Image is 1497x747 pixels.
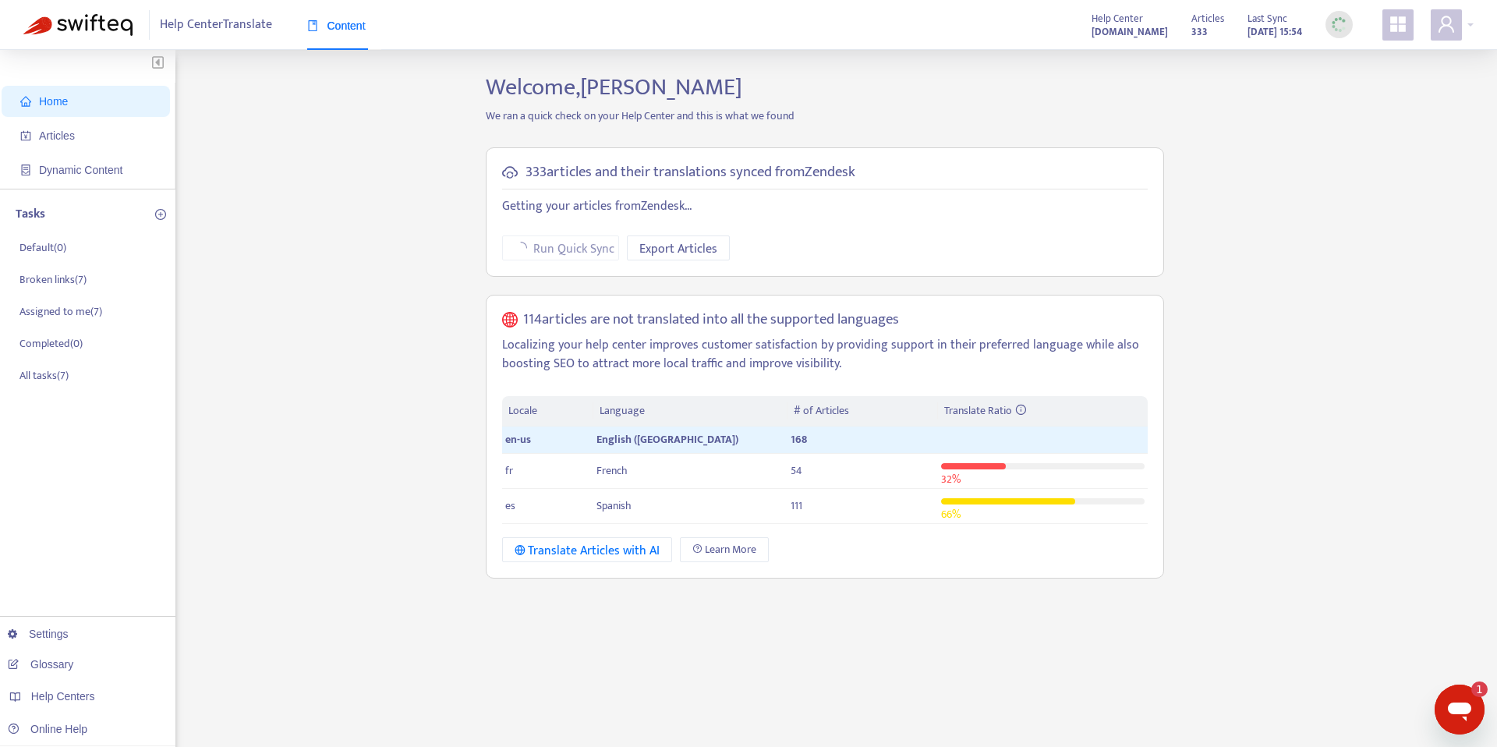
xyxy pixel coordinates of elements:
span: Export Articles [639,239,717,259]
span: Help Center [1092,10,1143,27]
span: Help Center Translate [160,10,272,40]
div: Translate Ratio [944,402,1141,420]
p: Getting your articles from Zendesk ... [502,197,1148,216]
span: container [20,165,31,175]
a: Glossary [8,658,73,671]
span: English ([GEOGRAPHIC_DATA]) [596,430,738,448]
span: book [307,20,318,31]
strong: 333 [1191,23,1208,41]
button: Translate Articles with AI [502,537,673,562]
th: Locale [502,396,594,427]
div: Translate Articles with AI [515,541,660,561]
span: plus-circle [155,209,166,220]
p: Broken links ( 7 ) [19,271,87,288]
a: Settings [8,628,69,640]
p: We ran a quick check on your Help Center and this is what we found [474,108,1176,124]
a: Online Help [8,723,87,735]
span: French [596,462,628,480]
p: Default ( 0 ) [19,239,66,256]
th: Language [593,396,787,427]
span: appstore [1389,15,1407,34]
button: Run Quick Sync [502,235,619,260]
span: user [1437,15,1456,34]
span: 66 % [941,505,961,523]
p: Tasks [16,205,45,224]
span: Welcome, [PERSON_NAME] [486,68,742,107]
span: Run Quick Sync [533,239,614,259]
span: Learn More [705,541,756,558]
img: Swifteq [23,14,133,36]
p: Completed ( 0 ) [19,335,83,352]
span: cloud-sync [502,165,518,180]
th: # of Articles [787,396,938,427]
span: loading [515,242,527,254]
p: All tasks ( 7 ) [19,367,69,384]
span: Home [39,95,68,108]
strong: [DATE] 15:54 [1247,23,1302,41]
span: Spanish [596,497,632,515]
span: global [502,311,518,329]
button: Export Articles [627,235,730,260]
span: Articles [1191,10,1224,27]
a: [DOMAIN_NAME] [1092,23,1168,41]
p: Localizing your help center improves customer satisfaction by providing support in their preferre... [502,336,1148,373]
span: Articles [39,129,75,142]
iframe: Button to launch messaging window, 1 unread message [1435,685,1485,735]
h5: 114 articles are not translated into all the supported languages [523,311,899,329]
p: Assigned to me ( 7 ) [19,303,102,320]
h5: 333 articles and their translations synced from Zendesk [526,164,855,182]
span: Content [307,19,366,32]
span: en-us [505,430,531,448]
span: 168 [791,430,807,448]
span: 32 % [941,470,961,488]
span: home [20,96,31,107]
a: Learn More [680,537,769,562]
span: 111 [791,497,802,515]
span: fr [505,462,513,480]
span: 54 [791,462,802,480]
img: sync_loading.0b5143dde30e3a21642e.gif [1329,15,1349,34]
iframe: Number of unread messages [1456,682,1488,697]
span: account-book [20,130,31,141]
span: Last Sync [1247,10,1287,27]
span: es [505,497,515,515]
span: Dynamic Content [39,164,122,176]
span: Help Centers [31,690,95,703]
